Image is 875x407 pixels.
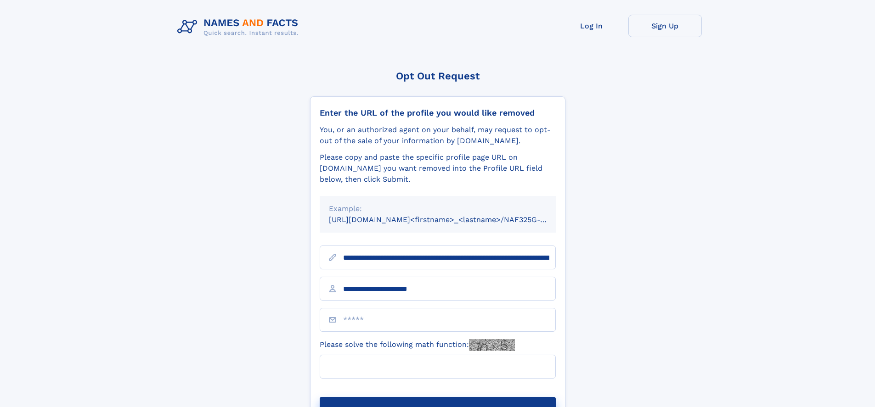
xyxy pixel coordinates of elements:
[329,203,547,214] div: Example:
[320,124,556,146] div: You, or an authorized agent on your behalf, may request to opt-out of the sale of your informatio...
[310,70,565,82] div: Opt Out Request
[174,15,306,39] img: Logo Names and Facts
[329,215,573,224] small: [URL][DOMAIN_NAME]<firstname>_<lastname>/NAF325G-xxxxxxxx
[320,339,515,351] label: Please solve the following math function:
[320,108,556,118] div: Enter the URL of the profile you would like removed
[628,15,702,37] a: Sign Up
[320,152,556,185] div: Please copy and paste the specific profile page URL on [DOMAIN_NAME] you want removed into the Pr...
[555,15,628,37] a: Log In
